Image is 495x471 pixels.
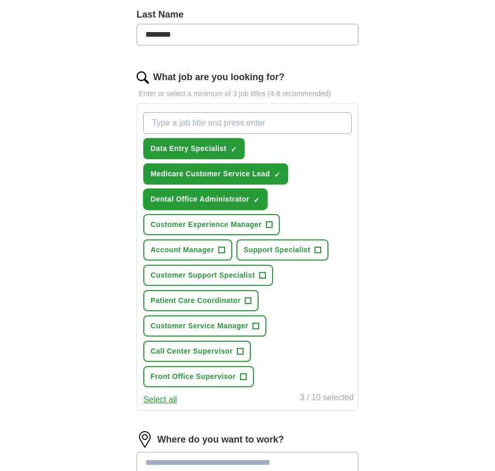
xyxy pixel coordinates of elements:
label: Where do you want to work? [157,433,284,447]
span: Medicare Customer Service Lead [151,169,270,179]
button: Patient Care Coordinator [143,290,259,311]
span: Customer Support Specialist [151,270,255,281]
span: Customer Experience Manager [151,219,262,230]
button: Customer Service Manager [143,315,266,337]
button: Select all [143,393,177,406]
label: What job are you looking for? [153,70,284,84]
span: Support Specialist [244,245,310,255]
input: Type a job title and press enter [143,112,352,134]
button: Customer Support Specialist [143,265,273,286]
button: Dental Office Administrator✓ [143,189,267,210]
button: Medicare Customer Service Lead✓ [143,163,288,185]
img: search.png [137,71,149,84]
img: location.png [137,431,153,448]
span: Call Center Supervisor [151,346,233,357]
button: Front Office Supervisor [143,366,253,387]
span: Customer Service Manager [151,321,248,331]
p: Enter or select a minimum of 3 job titles (4-8 recommended) [137,88,358,99]
span: ✓ [231,145,237,154]
span: Front Office Supervisor [151,371,235,382]
span: Account Manager [151,245,214,255]
span: Dental Office Administrator [151,194,249,205]
button: Data Entry Specialist✓ [143,138,245,159]
button: Account Manager [143,239,232,261]
button: Customer Experience Manager [143,214,280,235]
span: ✓ [253,196,260,204]
button: Call Center Supervisor [143,341,251,362]
div: 3 / 10 selected [300,391,354,406]
span: Patient Care Coordinator [151,295,241,306]
span: ✓ [274,171,280,179]
button: Support Specialist [236,239,328,261]
span: Data Entry Specialist [151,143,227,154]
label: Last Name [137,8,358,22]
